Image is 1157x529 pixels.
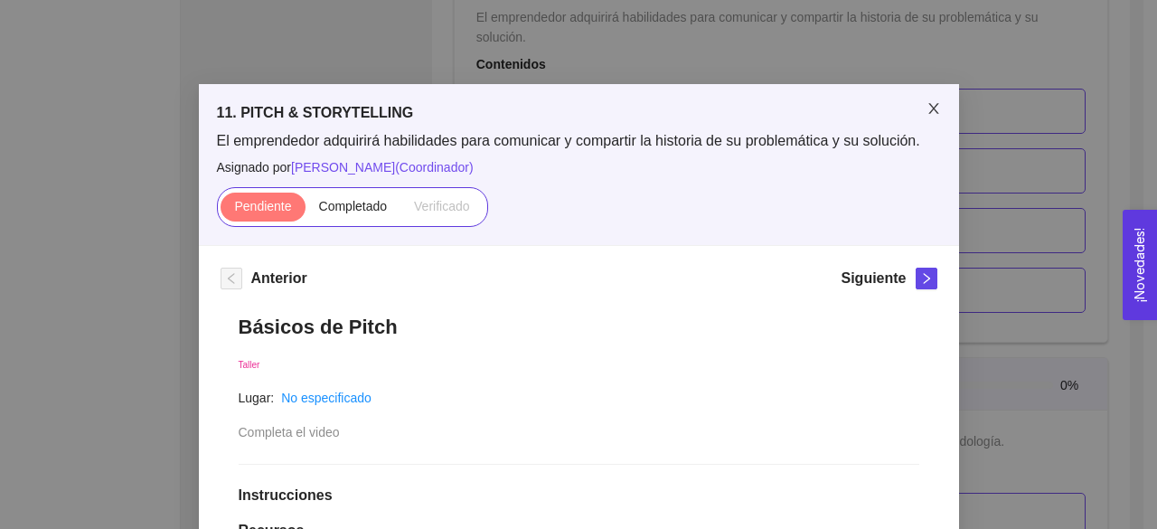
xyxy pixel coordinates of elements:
span: Completado [319,199,388,213]
span: Verificado [414,199,469,213]
a: No especificado [281,391,372,405]
span: right [917,272,936,285]
span: Asignado por [217,157,941,177]
span: Pendiente [234,199,291,213]
h1: Instrucciones [239,486,919,505]
article: Lugar: [239,388,275,408]
span: Completa el video [239,425,340,439]
span: Taller [239,360,260,370]
span: close [927,101,941,116]
button: left [221,268,242,289]
button: Open Feedback Widget [1123,210,1157,320]
span: El emprendedor adquirirá habilidades para comunicar y compartir la historia de su problemática y ... [217,131,941,151]
h1: Básicos de Pitch [239,315,919,339]
button: Close [908,84,959,135]
h5: Siguiente [841,268,906,289]
span: [PERSON_NAME] ( Coordinador ) [291,160,474,175]
h5: Anterior [251,268,307,289]
h5: 11. PITCH & STORYTELLING [217,102,941,124]
button: right [916,268,937,289]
